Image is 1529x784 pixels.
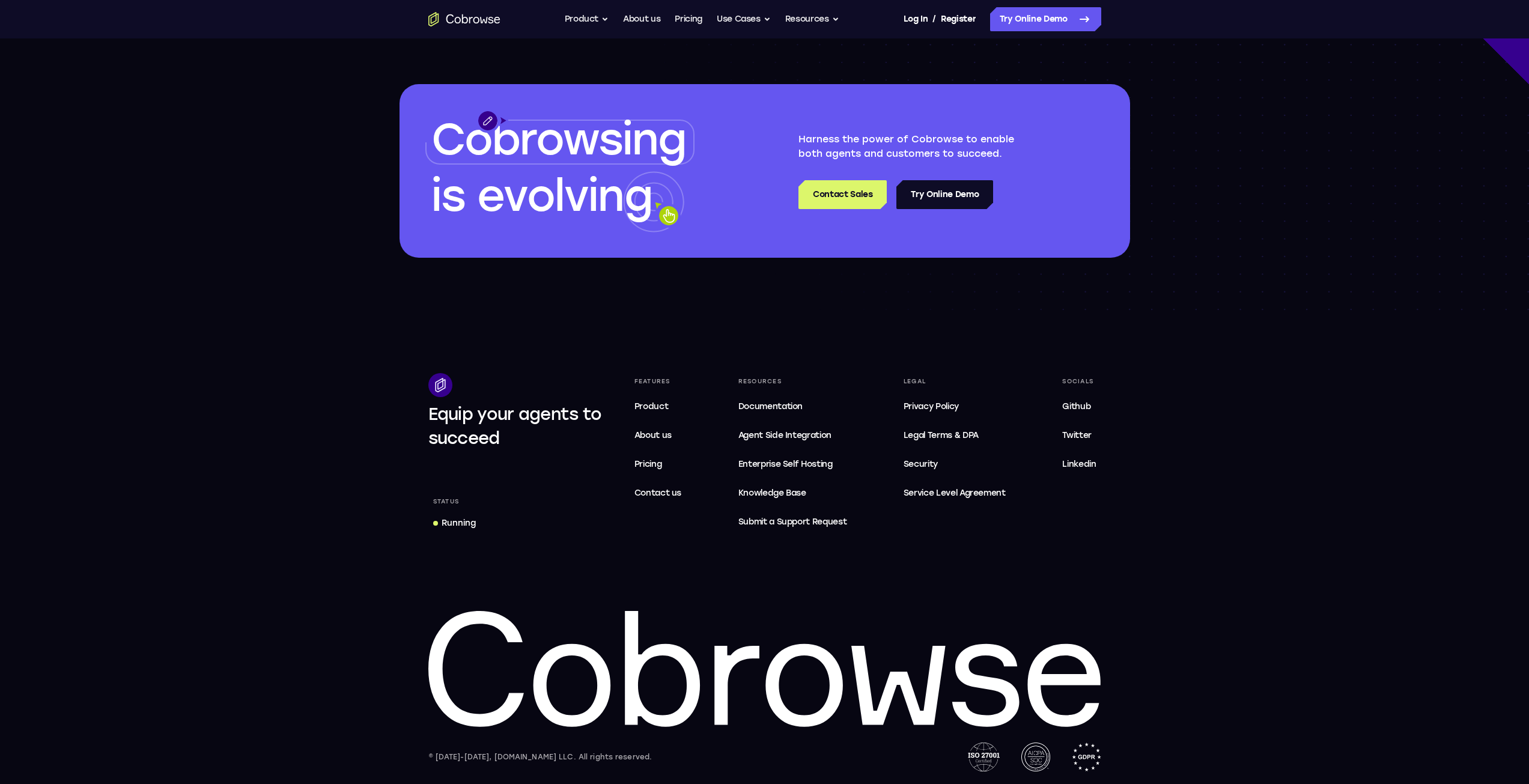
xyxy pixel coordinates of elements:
a: Enterprise Self Hosting [734,452,852,476]
div: Resources [734,373,852,390]
a: Register [941,7,976,31]
a: Privacy Policy [899,395,1011,419]
a: Contact us [630,481,687,505]
span: Knowledge Base [738,488,806,498]
a: Product [630,395,687,419]
a: Running [428,512,481,534]
a: Pricing [675,7,702,31]
span: Documentation [738,401,803,412]
span: Contact us [634,488,682,498]
a: Submit a Support Request [734,510,852,534]
span: evolving [477,170,652,222]
img: AICPA SOC [1021,743,1050,771]
button: Product [565,7,609,31]
span: Linkedin [1062,459,1096,469]
button: Resources [785,7,839,31]
div: © [DATE]-[DATE], [DOMAIN_NAME] LLC. All rights reserved. [428,751,652,763]
span: Security [904,459,938,469]
div: Features [630,373,687,390]
a: About us [630,424,687,448]
span: Product [634,401,669,412]
img: GDPR [1072,743,1101,771]
span: Github [1062,401,1090,412]
a: Github [1057,395,1101,419]
img: ISO [968,743,999,771]
span: About us [634,430,672,440]
a: Try Online Demo [990,7,1101,31]
span: Service Level Agreement [904,486,1006,500]
div: Legal [899,373,1011,390]
a: Knowledge Base [734,481,852,505]
a: Go to the home page [428,12,500,26]
div: Status [428,493,464,510]
a: Contact Sales [798,180,887,209]
a: Twitter [1057,424,1101,448]
span: Pricing [634,459,662,469]
span: Twitter [1062,430,1092,440]
span: / [932,12,936,26]
span: Privacy Policy [904,401,959,412]
a: Try Online Demo [896,180,993,209]
span: Submit a Support Request [738,515,847,529]
a: Legal Terms & DPA [899,424,1011,448]
span: Agent Side Integration [738,428,847,443]
a: Pricing [630,452,687,476]
a: Security [899,452,1011,476]
span: Equip your agents to succeed [428,404,602,448]
div: Running [442,517,476,529]
a: Log In [904,7,928,31]
p: Harness the power of Cobrowse to enable both agents and customers to succeed. [798,132,1040,161]
a: Linkedin [1057,452,1101,476]
span: is [431,170,465,222]
div: Socials [1057,373,1101,390]
a: Service Level Agreement [899,481,1011,505]
a: Agent Side Integration [734,424,852,448]
span: Legal Terms & DPA [904,430,979,440]
button: Use Cases [717,7,771,31]
span: Cobrowsing [431,114,686,165]
span: Enterprise Self Hosting [738,457,847,472]
a: Documentation [734,395,852,419]
a: About us [623,7,660,31]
